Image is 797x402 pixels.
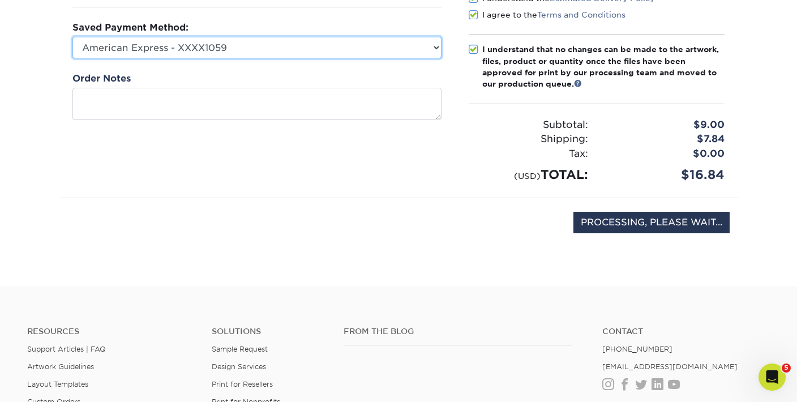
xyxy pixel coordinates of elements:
iframe: Intercom live chat [759,363,786,391]
h4: Solutions [212,327,327,336]
div: TOTAL: [460,165,597,184]
label: Saved Payment Method: [72,21,188,35]
a: Terms and Conditions [537,10,625,19]
div: $7.84 [597,132,733,147]
h4: From the Blog [344,327,572,336]
label: I agree to the [469,9,625,20]
h4: Resources [27,327,195,336]
img: DigiCert Secured Site Seal [67,212,124,245]
a: Sample Request [212,345,268,353]
a: Contact [602,327,770,336]
div: Shipping: [460,132,597,147]
a: Print for Resellers [212,380,273,388]
div: $9.00 [597,118,733,132]
a: [PHONE_NUMBER] [602,345,672,353]
input: PROCESSING, PLEASE WAIT... [573,212,730,233]
div: $0.00 [597,147,733,161]
label: Order Notes [72,72,131,85]
a: Support Articles | FAQ [27,345,106,353]
div: $16.84 [597,165,733,184]
a: [EMAIL_ADDRESS][DOMAIN_NAME] [602,362,738,371]
span: 5 [782,363,791,373]
a: Design Services [212,362,266,371]
small: (USD) [514,171,541,181]
div: Tax: [460,147,597,161]
div: I understand that no changes can be made to the artwork, files, product or quantity once the file... [482,44,725,90]
div: Subtotal: [460,118,597,132]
